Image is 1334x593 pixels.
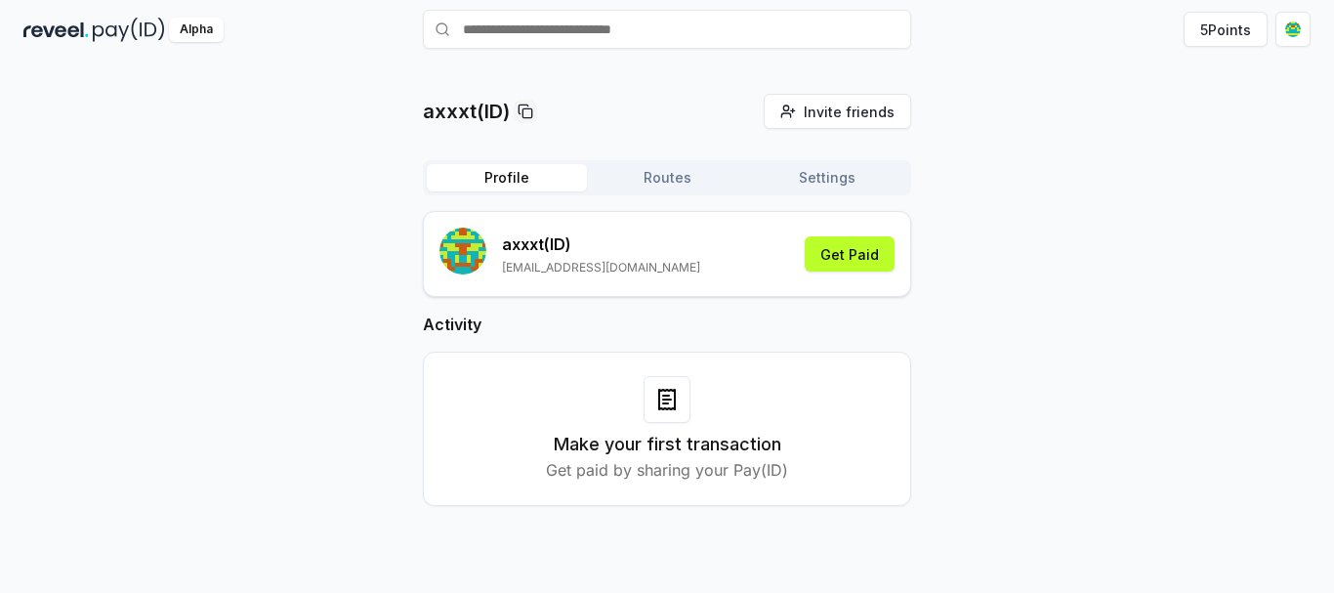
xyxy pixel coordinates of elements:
button: 5Points [1184,12,1268,47]
p: Get paid by sharing your Pay(ID) [546,458,788,482]
h2: Activity [423,313,911,336]
h3: Make your first transaction [554,431,781,458]
p: axxxt (ID) [502,233,700,256]
p: axxxt(ID) [423,98,510,125]
button: Get Paid [805,236,895,272]
p: [EMAIL_ADDRESS][DOMAIN_NAME] [502,260,700,275]
div: Alpha [169,18,224,42]
button: Invite friends [764,94,911,129]
button: Settings [747,164,907,191]
img: pay_id [93,18,165,42]
button: Profile [427,164,587,191]
img: reveel_dark [23,18,89,42]
button: Routes [587,164,747,191]
span: Invite friends [804,102,895,122]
